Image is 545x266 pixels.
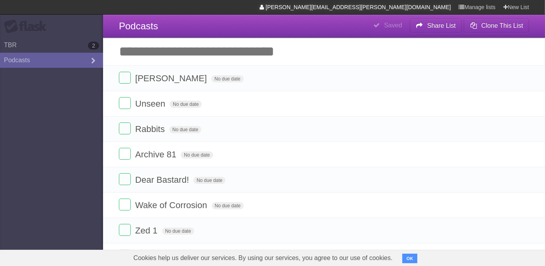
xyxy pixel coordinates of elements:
label: Done [119,199,131,211]
label: Done [119,122,131,134]
b: 2 [88,42,99,50]
button: Clone This List [464,19,529,33]
span: Archive 81 [135,149,178,159]
b: Clone This List [481,22,523,29]
label: Done [119,72,131,84]
b: Share List [427,22,456,29]
span: No due date [162,228,194,235]
span: Cookies help us deliver our services. By using our services, you agree to our use of cookies. [126,250,401,266]
span: Zed 1 [135,226,159,235]
span: No due date [169,126,201,133]
span: No due date [211,75,243,82]
span: No due date [193,177,226,184]
label: Done [119,148,131,160]
span: No due date [212,202,244,209]
span: [PERSON_NAME] [135,73,209,83]
span: Rabbits [135,124,167,134]
span: No due date [170,101,202,108]
label: Done [119,97,131,109]
span: Wake of Corrosion [135,200,209,210]
span: No due date [181,151,213,159]
label: Done [119,249,131,261]
b: Saved [384,22,402,29]
label: Done [119,224,131,236]
button: Share List [410,19,462,33]
button: OK [402,254,418,263]
span: Unseen [135,99,167,109]
div: Flask [4,19,52,34]
span: Podcasts [119,21,158,31]
label: Done [119,173,131,185]
span: Dear Bastard! [135,175,191,185]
